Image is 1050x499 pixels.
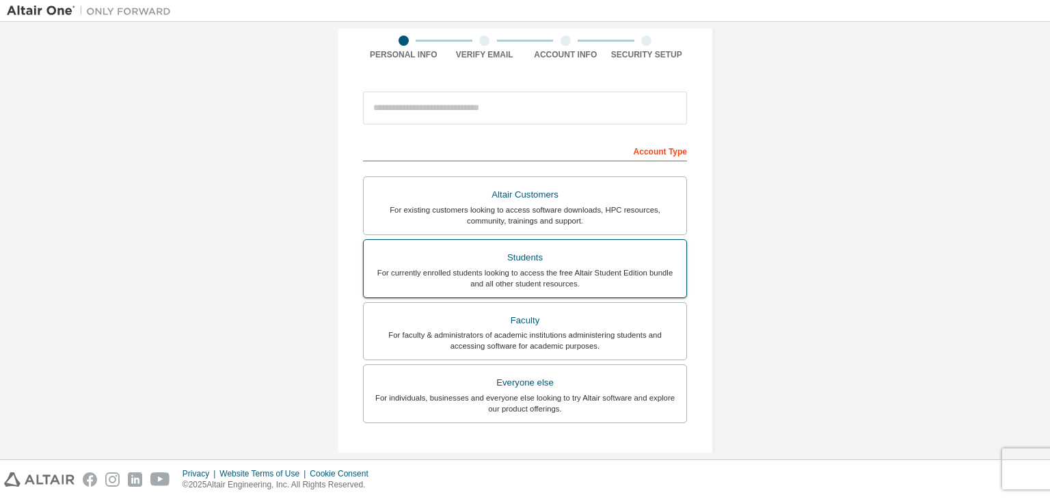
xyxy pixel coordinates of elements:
div: For faculty & administrators of academic institutions administering students and accessing softwa... [372,329,678,351]
div: Cookie Consent [310,468,376,479]
div: For individuals, businesses and everyone else looking to try Altair software and explore our prod... [372,392,678,414]
img: instagram.svg [105,472,120,487]
div: Your Profile [363,444,687,466]
div: Students [372,248,678,267]
div: Personal Info [363,49,444,60]
img: altair_logo.svg [4,472,75,487]
div: Account Info [525,49,606,60]
div: Everyone else [372,373,678,392]
p: © 2025 Altair Engineering, Inc. All Rights Reserved. [183,479,377,491]
img: linkedin.svg [128,472,142,487]
div: For currently enrolled students looking to access the free Altair Student Edition bundle and all ... [372,267,678,289]
div: For existing customers looking to access software downloads, HPC resources, community, trainings ... [372,204,678,226]
div: Security Setup [606,49,688,60]
img: Altair One [7,4,178,18]
img: facebook.svg [83,472,97,487]
div: Account Type [363,139,687,161]
img: youtube.svg [150,472,170,487]
div: Privacy [183,468,219,479]
div: Faculty [372,311,678,330]
div: Verify Email [444,49,526,60]
div: Website Terms of Use [219,468,310,479]
div: Altair Customers [372,185,678,204]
